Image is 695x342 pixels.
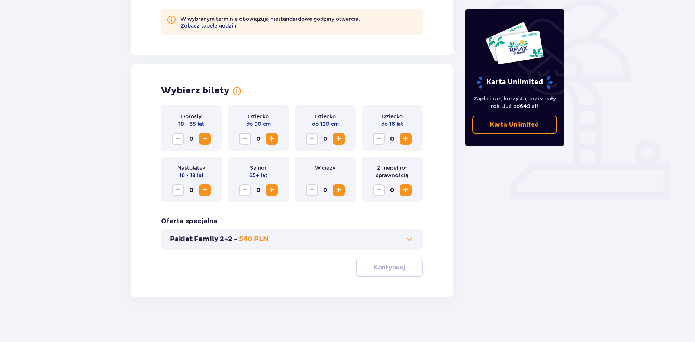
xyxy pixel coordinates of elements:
button: Zwiększ [400,184,412,196]
p: W wybranym terminie obowiązują niestandardowe godziny otwarcia. [180,15,360,29]
button: Zmniejsz [306,133,318,145]
p: Zapłać raz, korzystaj przez cały rok. Już od ! [472,95,557,110]
button: Zmniejsz [306,184,318,196]
p: W ciąży [315,164,335,172]
p: Dziecko [248,113,269,120]
p: 18 - 65 lat [178,120,204,128]
span: 0 [252,184,264,196]
span: 0 [186,133,197,145]
h3: Oferta specjalna [161,217,218,226]
p: Nastolatek [177,164,205,172]
button: Zwiększ [266,184,278,196]
p: do 120 cm [312,120,339,128]
p: Pakiet Family 2+2 - [170,235,238,244]
p: Z niepełno­sprawnością [368,164,417,179]
p: do 90 cm [246,120,271,128]
button: Zmniejsz [172,184,184,196]
span: 0 [186,184,197,196]
span: 0 [319,133,331,145]
span: 0 [252,133,264,145]
button: Zmniejsz [373,133,385,145]
span: 649 zł [520,103,537,109]
span: 0 [386,184,398,196]
button: Zmniejsz [172,133,184,145]
p: 16 - 18 lat [179,172,204,179]
p: 540 PLN [239,235,268,244]
p: 65+ lat [249,172,267,179]
p: Kontynuuj [374,263,405,272]
button: Zwiększ [199,184,211,196]
button: Zwiększ [266,133,278,145]
p: Dziecko [382,113,403,120]
button: Zwiększ [400,133,412,145]
span: 0 [319,184,331,196]
p: Senior [250,164,267,172]
button: Zmniejsz [239,184,251,196]
p: Karta Unlimited [490,121,539,129]
p: Karta Unlimited [476,76,553,89]
span: 0 [386,133,398,145]
button: Zobacz tabelę godzin [180,23,237,29]
button: Pakiet Family 2+2 -540 PLN [170,235,414,244]
button: Zmniejsz [239,133,251,145]
button: Zwiększ [333,133,345,145]
h2: Wybierz bilety [161,85,229,96]
a: Karta Unlimited [472,116,557,134]
button: Kontynuuj [356,259,423,277]
p: do 16 lat [381,120,403,128]
p: Dziecko [315,113,336,120]
button: Zwiększ [199,133,211,145]
p: Dorosły [181,113,202,120]
button: Zmniejsz [373,184,385,196]
img: Dwie karty całoroczne do Suntago z napisem 'UNLIMITED RELAX', na białym tle z tropikalnymi liśćmi... [485,22,544,65]
button: Zwiększ [333,184,345,196]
